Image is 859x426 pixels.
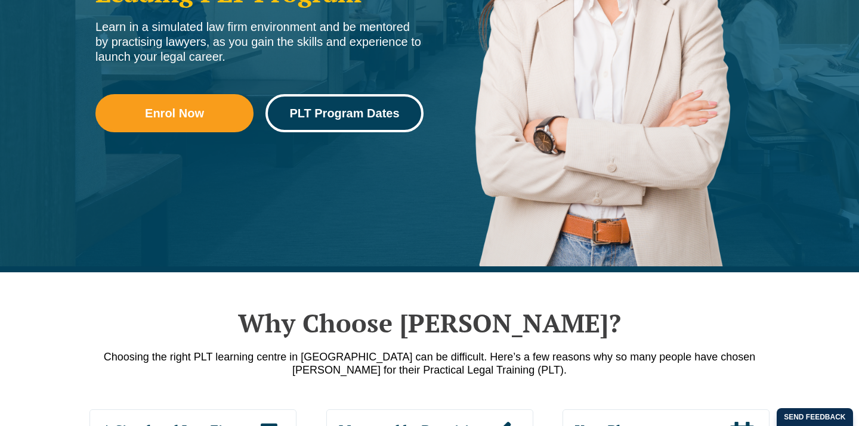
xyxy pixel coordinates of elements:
span: PLT Program Dates [289,107,399,119]
a: Enrol Now [95,94,254,132]
h2: Why Choose [PERSON_NAME]? [89,308,770,338]
p: Choosing the right PLT learning centre in [GEOGRAPHIC_DATA] can be difficult. Here’s a few reason... [89,350,770,377]
span: Enrol Now [145,107,204,119]
a: PLT Program Dates [265,94,424,132]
